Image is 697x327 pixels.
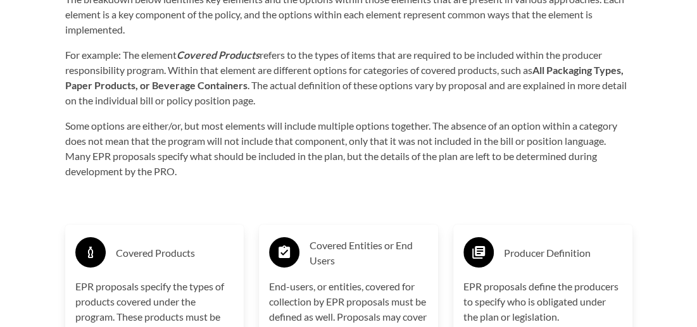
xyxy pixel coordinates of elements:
p: Some options are either/or, but most elements will include multiple options together. The absence... [65,118,632,179]
strong: Covered Products [177,49,260,61]
h3: Producer Definition [504,243,622,263]
p: For example: The element refers to the types of items that are required to be included within the... [65,47,632,108]
h3: Covered Entities or End Users [310,238,428,268]
p: EPR proposals define the producers to specify who is obligated under the plan or legislation. [463,279,622,324]
h3: Covered Products [116,243,234,263]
